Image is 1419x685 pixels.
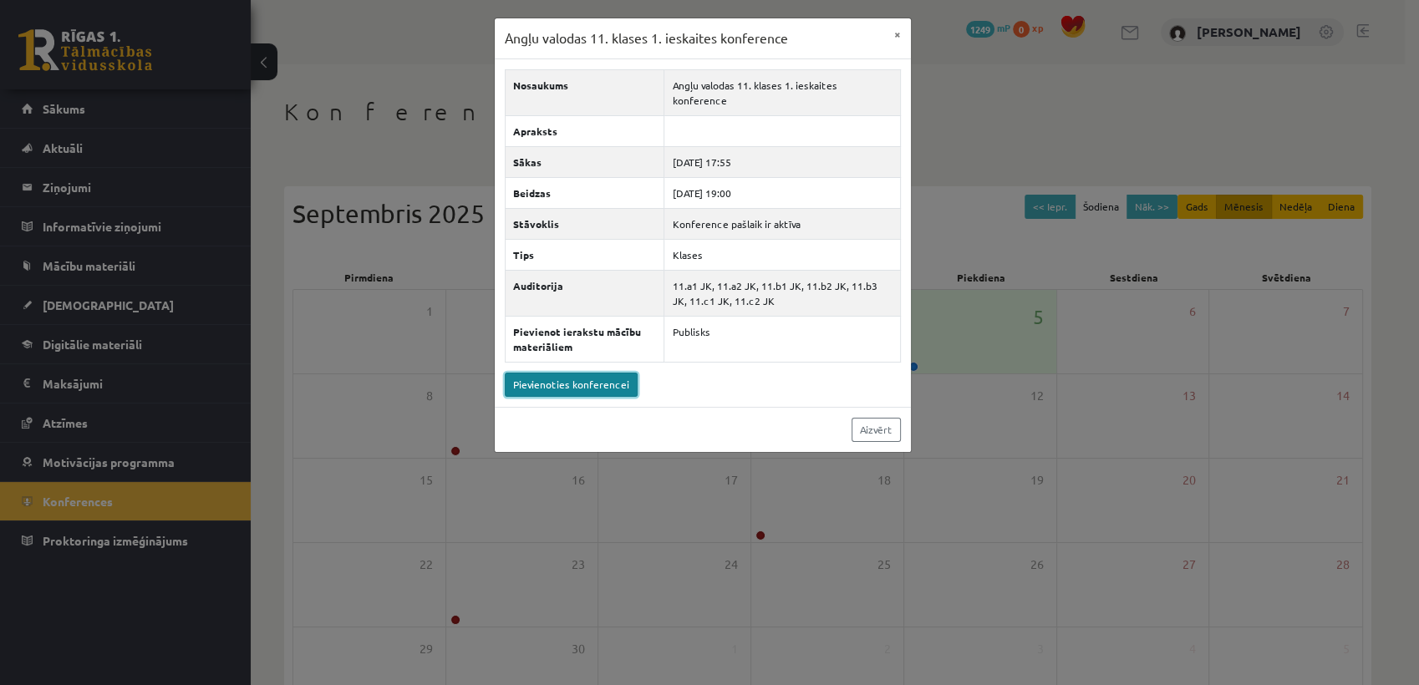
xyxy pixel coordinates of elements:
[664,208,900,239] td: Konference pašlaik ir aktīva
[664,316,900,362] td: Publisks
[505,316,664,362] th: Pievienot ierakstu mācību materiāliem
[664,239,900,270] td: Klases
[664,146,900,177] td: [DATE] 17:55
[505,270,664,316] th: Auditorija
[664,177,900,208] td: [DATE] 19:00
[505,239,664,270] th: Tips
[664,270,900,316] td: 11.a1 JK, 11.a2 JK, 11.b1 JK, 11.b2 JK, 11.b3 JK, 11.c1 JK, 11.c2 JK
[505,373,638,397] a: Pievienoties konferencei
[505,28,788,48] h3: Angļu valodas 11. klases 1. ieskaites konference
[664,69,900,115] td: Angļu valodas 11. klases 1. ieskaites konference
[505,115,664,146] th: Apraksts
[505,177,664,208] th: Beidzas
[884,18,911,50] button: ×
[505,69,664,115] th: Nosaukums
[505,208,664,239] th: Stāvoklis
[852,418,901,442] a: Aizvērt
[505,146,664,177] th: Sākas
